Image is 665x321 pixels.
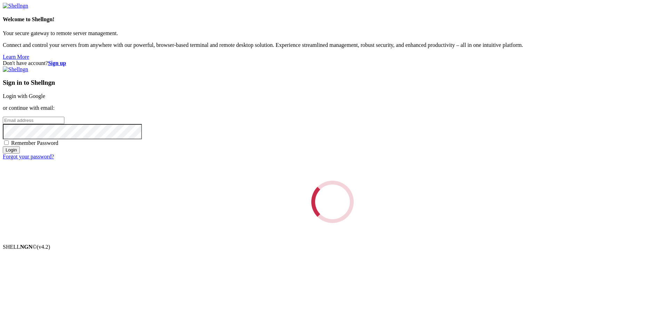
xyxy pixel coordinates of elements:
a: Sign up [48,60,66,66]
input: Remember Password [4,140,9,145]
img: Shellngn [3,66,28,73]
img: Shellngn [3,3,28,9]
input: Email address [3,117,64,124]
a: Learn More [3,54,29,60]
p: or continue with email: [3,105,662,111]
a: Login with Google [3,93,45,99]
span: Remember Password [11,140,58,146]
div: Loading... [306,175,359,228]
p: Connect and control your servers from anywhere with our powerful, browser-based terminal and remo... [3,42,662,48]
span: SHELL © [3,244,50,250]
h3: Sign in to Shellngn [3,79,662,87]
b: NGN [20,244,33,250]
span: 4.2.0 [37,244,50,250]
h4: Welcome to Shellngn! [3,16,662,23]
div: Don't have account? [3,60,662,66]
p: Your secure gateway to remote server management. [3,30,662,36]
input: Login [3,146,20,154]
a: Forgot your password? [3,154,54,159]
